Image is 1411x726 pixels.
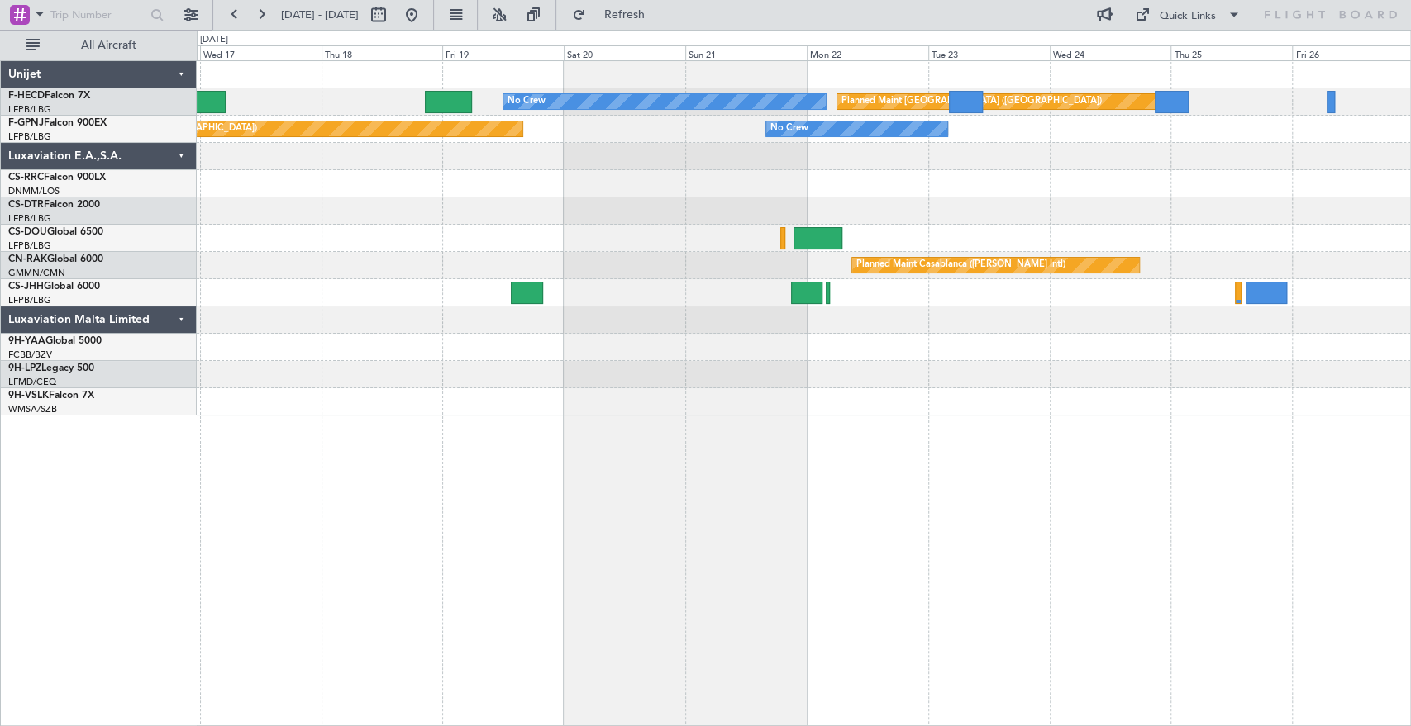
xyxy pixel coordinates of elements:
[1050,45,1171,60] div: Wed 24
[8,240,51,252] a: LFPB/LBG
[685,45,807,60] div: Sun 21
[841,89,1102,114] div: Planned Maint [GEOGRAPHIC_DATA] ([GEOGRAPHIC_DATA])
[8,173,106,183] a: CS-RRCFalcon 900LX
[8,391,94,401] a: 9H-VSLKFalcon 7X
[589,9,659,21] span: Refresh
[8,173,44,183] span: CS-RRC
[1160,8,1216,25] div: Quick Links
[807,45,928,60] div: Mon 22
[8,376,56,388] a: LFMD/CEQ
[8,294,51,306] a: LFPB/LBG
[322,45,443,60] div: Thu 18
[8,403,57,415] a: WMSA/SZB
[8,200,100,210] a: CS-DTRFalcon 2000
[50,2,145,27] input: Trip Number
[8,212,51,225] a: LFPB/LBG
[43,40,174,51] span: All Aircraft
[8,282,100,292] a: CS-JHHGlobal 6000
[281,7,359,22] span: [DATE] - [DATE]
[8,185,60,197] a: DNMM/LOS
[8,227,47,237] span: CS-DOU
[8,336,102,346] a: 9H-YAAGlobal 5000
[8,91,90,101] a: F-HECDFalcon 7X
[8,254,103,264] a: CN-RAKGlobal 6000
[1170,45,1292,60] div: Thu 25
[8,363,41,373] span: 9H-LPZ
[8,391,49,401] span: 9H-VSLK
[1127,2,1249,28] button: Quick Links
[8,227,103,237] a: CS-DOUGlobal 6500
[8,200,44,210] span: CS-DTR
[8,118,44,128] span: F-GPNJ
[8,91,45,101] span: F-HECD
[770,116,808,141] div: No Crew
[8,103,51,116] a: LFPB/LBG
[8,363,94,373] a: 9H-LPZLegacy 500
[8,130,51,143] a: LFPB/LBG
[508,89,546,114] div: No Crew
[200,33,228,47] div: [DATE]
[442,45,564,60] div: Fri 19
[18,32,179,59] button: All Aircraft
[8,349,52,361] a: FCBB/BZV
[200,45,322,60] div: Wed 17
[564,45,685,60] div: Sat 20
[8,118,107,128] a: F-GPNJFalcon 900EX
[8,254,47,264] span: CN-RAK
[856,253,1065,278] div: Planned Maint Casablanca ([PERSON_NAME] Intl)
[565,2,664,28] button: Refresh
[928,45,1050,60] div: Tue 23
[8,336,45,346] span: 9H-YAA
[8,282,44,292] span: CS-JHH
[8,267,65,279] a: GMMN/CMN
